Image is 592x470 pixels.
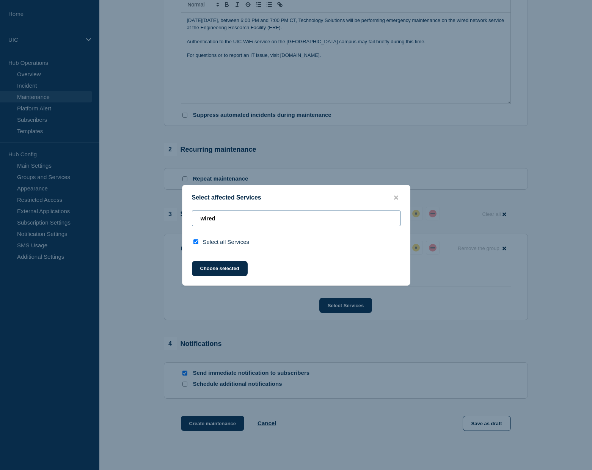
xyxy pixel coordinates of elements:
div: Select affected Services [182,194,410,201]
button: close button [392,194,400,201]
input: select all checkbox [193,239,198,244]
button: Choose selected [192,261,248,276]
span: Select all Services [203,239,250,245]
input: Search [192,211,400,226]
